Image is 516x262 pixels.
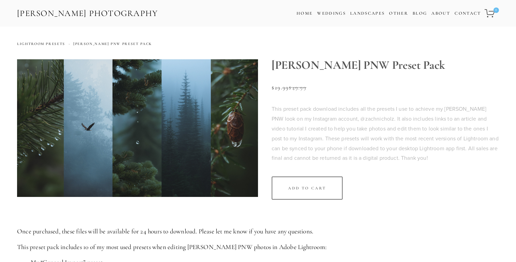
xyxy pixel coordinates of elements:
[297,9,313,18] a: Home
[493,7,499,13] span: 0
[484,5,500,21] a: 0 items in cart
[73,42,152,46] a: [PERSON_NAME] PNW Preset Pack
[272,176,343,200] div: Add To Cart
[272,104,499,163] p: This preset pack download includes all the presets I use to achieve my [PERSON_NAME] PNW look on ...
[350,11,385,16] a: Landscapes
[455,9,481,18] a: Contact
[288,186,326,190] div: Add To Cart
[17,227,499,236] p: Once purchased, these files will be available for 24 hours to download. Please let me know if you...
[17,42,65,46] a: Lightroom Presets
[17,59,258,197] img: ZAC_5214.jpg
[16,6,159,21] a: [PERSON_NAME] Photography
[389,11,408,16] a: Other
[272,59,499,71] h1: [PERSON_NAME] PNW Preset Pack
[272,85,499,90] div: $29.99
[17,243,499,252] p: This preset pack includes 10 of my most used presets when editing [PERSON_NAME] PNW photos in Ado...
[317,11,346,16] a: Weddings
[289,84,306,91] span: $49.99
[413,9,427,18] a: Blog
[431,9,450,18] a: About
